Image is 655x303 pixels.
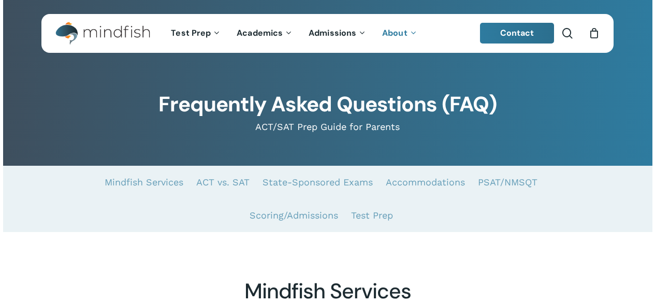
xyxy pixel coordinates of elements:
[301,29,374,38] a: Admissions
[105,166,183,199] a: Mindfish Services
[237,27,283,38] span: Academics
[478,166,537,199] a: PSAT/NMSQT
[163,14,425,53] nav: Main Menu
[382,27,407,38] span: About
[41,92,614,117] h1: Frequently Asked Questions (FAQ)
[386,166,465,199] a: Accommodations
[480,23,555,44] a: Contact
[171,27,211,38] span: Test Prep
[250,199,338,232] a: Scoring/Admissions
[500,27,534,38] span: Contact
[196,166,250,199] a: ACT vs. SAT
[163,29,229,38] a: Test Prep
[588,27,600,39] a: Cart
[351,199,393,232] a: Test Prep
[41,14,614,53] header: Main Menu
[309,27,356,38] span: Admissions
[41,121,614,133] p: ACT/SAT Prep Guide for Parents
[374,29,426,38] a: About
[263,166,373,199] a: State-Sponsored Exams
[229,29,301,38] a: Academics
